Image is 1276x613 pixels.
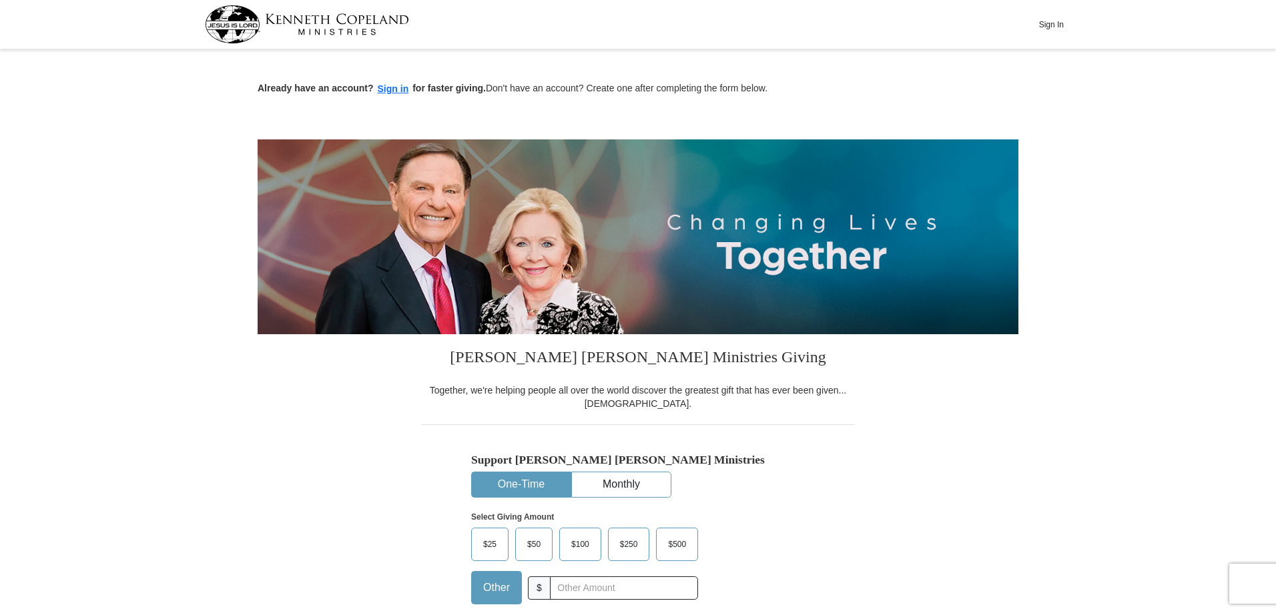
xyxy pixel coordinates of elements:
[613,534,645,554] span: $250
[572,472,671,497] button: Monthly
[374,81,413,97] button: Sign in
[421,334,855,384] h3: [PERSON_NAME] [PERSON_NAME] Ministries Giving
[1031,14,1071,35] button: Sign In
[258,83,486,93] strong: Already have an account? for faster giving.
[476,578,517,598] span: Other
[528,576,551,600] span: $
[476,534,503,554] span: $25
[550,576,698,600] input: Other Amount
[565,534,596,554] span: $100
[471,512,554,522] strong: Select Giving Amount
[205,5,409,43] img: kcm-header-logo.svg
[421,384,855,410] div: Together, we're helping people all over the world discover the greatest gift that has ever been g...
[472,472,571,497] button: One-Time
[661,534,693,554] span: $500
[258,81,1018,97] p: Don't have an account? Create one after completing the form below.
[521,534,547,554] span: $50
[471,453,805,467] h5: Support [PERSON_NAME] [PERSON_NAME] Ministries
